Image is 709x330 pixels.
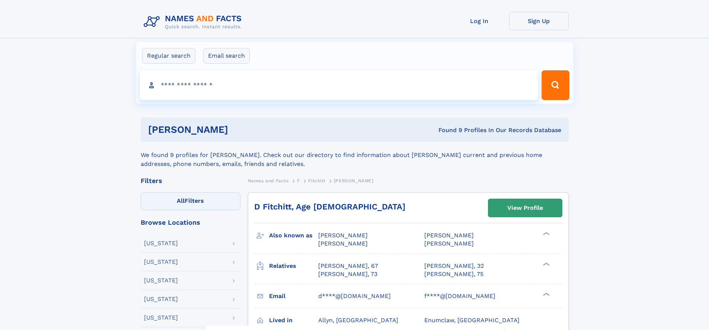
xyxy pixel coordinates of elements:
span: Allyn, [GEOGRAPHIC_DATA] [318,317,398,324]
span: F [297,178,300,183]
span: All [177,197,185,204]
span: [PERSON_NAME] [424,240,474,247]
span: [PERSON_NAME] [424,232,474,239]
span: [PERSON_NAME] [318,232,368,239]
input: search input [140,70,539,100]
div: ❯ [541,231,550,236]
a: Names and Facts [248,176,289,185]
label: Regular search [142,48,195,64]
div: ❯ [541,292,550,297]
span: Fitchitt [308,178,325,183]
a: [PERSON_NAME], 73 [318,270,377,278]
div: We found 9 profiles for [PERSON_NAME]. Check out our directory to find information about [PERSON_... [141,142,569,169]
div: Browse Locations [141,219,240,226]
div: Found 9 Profiles In Our Records Database [333,126,561,134]
a: D Fitchitt, Age [DEMOGRAPHIC_DATA] [254,202,405,211]
span: Enumclaw, [GEOGRAPHIC_DATA] [424,317,520,324]
a: Log In [450,12,509,30]
div: [US_STATE] [144,259,178,265]
button: Search Button [542,70,569,100]
a: [PERSON_NAME], 67 [318,262,378,270]
a: F [297,176,300,185]
img: Logo Names and Facts [141,12,248,32]
a: [PERSON_NAME], 75 [424,270,483,278]
div: [US_STATE] [144,240,178,246]
h3: Lived in [269,314,318,327]
h3: Email [269,290,318,302]
h3: Also known as [269,229,318,242]
span: [PERSON_NAME] [318,240,368,247]
div: ❯ [541,262,550,266]
h1: [PERSON_NAME] [148,125,333,134]
label: Filters [141,192,240,210]
span: [PERSON_NAME] [334,178,374,183]
h3: Relatives [269,260,318,272]
a: Sign Up [509,12,569,30]
a: Fitchitt [308,176,325,185]
div: View Profile [507,199,543,217]
div: [US_STATE] [144,278,178,283]
label: Email search [203,48,250,64]
div: [US_STATE] [144,315,178,321]
a: [PERSON_NAME], 32 [424,262,484,270]
a: View Profile [488,199,562,217]
div: Filters [141,177,240,184]
div: [US_STATE] [144,296,178,302]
